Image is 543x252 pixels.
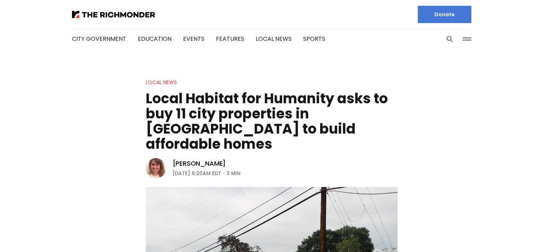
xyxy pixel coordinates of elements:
[72,35,126,43] a: City Government
[482,217,543,252] iframe: portal-trigger
[138,35,171,43] a: Education
[72,11,155,18] img: The Richmonder
[216,35,244,43] a: Features
[226,169,241,178] span: 3 min
[444,34,455,44] button: Search this site
[146,158,166,178] img: Sarah Vogelsong
[183,35,204,43] a: Events
[146,79,177,86] a: Local News
[256,35,292,43] a: Local News
[146,91,398,152] h1: Local Habitat for Humanity asks to buy 11 city properties in [GEOGRAPHIC_DATA] to build affordabl...
[418,6,471,23] a: Donate
[303,35,325,43] a: Sports
[173,169,221,178] time: [DATE] 6:20AM EDT
[173,159,226,168] a: [PERSON_NAME]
